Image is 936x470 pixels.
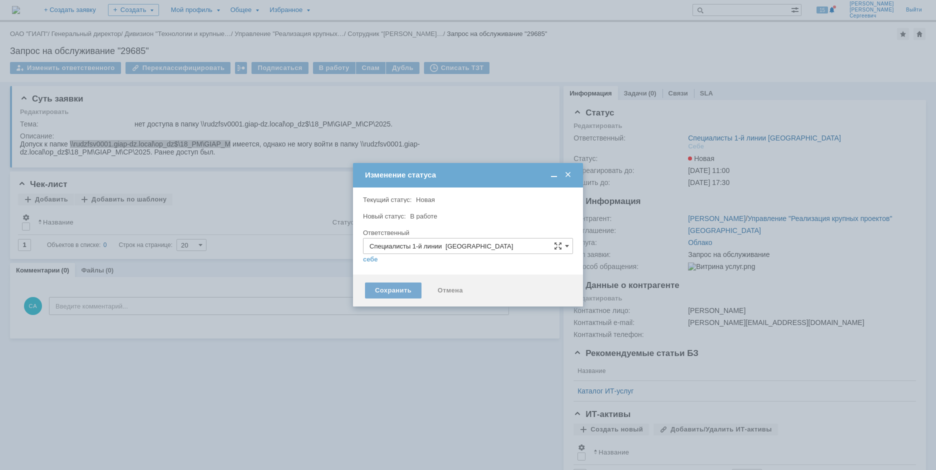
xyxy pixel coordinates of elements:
span: Закрыть [563,170,573,179]
span: В работе [410,212,437,220]
label: Текущий статус: [363,196,411,203]
div: Ответственный [363,229,571,236]
a: себе [363,255,378,263]
div: Изменение статуса [365,170,573,179]
label: Новый статус: [363,212,406,220]
span: Свернуть (Ctrl + M) [549,170,559,179]
span: Новая [416,196,435,203]
span: Сложная форма [554,242,562,250]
